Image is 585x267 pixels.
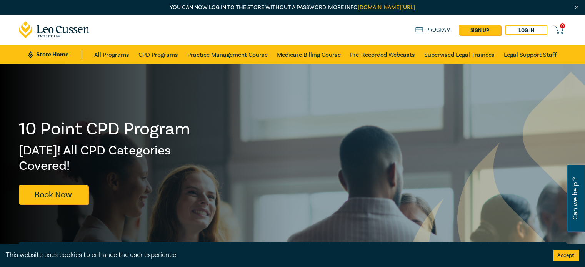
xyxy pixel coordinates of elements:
span: Can we help ? [572,169,579,228]
img: Close [573,4,580,11]
a: Supervised Legal Trainees [424,45,495,64]
a: Program [415,26,451,34]
a: Log in [505,25,547,35]
a: sign up [459,25,501,35]
a: Pre-Recorded Webcasts [350,45,415,64]
h2: [DATE]! All CPD Categories Covered! [19,143,191,174]
a: [DOMAIN_NAME][URL] [358,4,415,11]
div: This website uses cookies to enhance the user experience. [6,250,542,260]
a: Book Now [19,185,88,204]
a: Legal Support Staff [504,45,557,64]
p: You can now log in to the store without a password. More info [19,3,567,12]
a: All Programs [94,45,129,64]
a: Medicare Billing Course [277,45,341,64]
span: 0 [560,23,565,28]
h1: 10 Point CPD Program [19,119,191,139]
a: Practice Management Course [187,45,268,64]
a: Store Home [28,50,82,59]
a: CPD Programs [138,45,178,64]
button: Accept cookies [553,250,579,261]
